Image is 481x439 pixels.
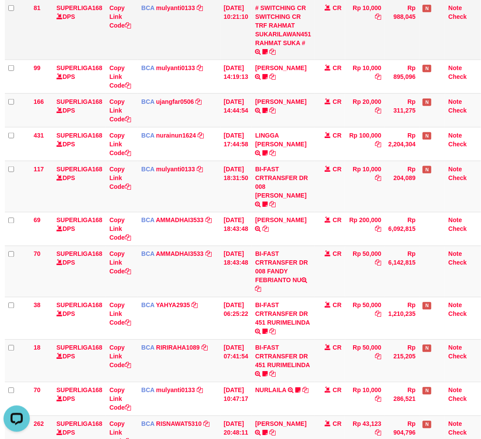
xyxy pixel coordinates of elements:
[141,302,155,309] span: BCA
[270,371,276,378] a: Copy BI-FAST CRTRANSFER DR 451 RURIMELINDA to clipboard
[333,251,342,258] span: CR
[385,297,419,340] td: Rp 1,210,235
[141,98,155,105] span: BCA
[255,98,307,105] a: [PERSON_NAME]
[270,429,276,436] a: Copy YOSI EFENDI to clipboard
[156,387,195,394] a: mulyanti0133
[110,166,131,190] a: Copy Link Code
[345,382,385,416] td: Rp 10,000
[220,297,252,340] td: [DATE] 06:25:22
[202,344,208,351] a: Copy RIRIRAHA1089 to clipboard
[303,387,309,394] a: Copy NURLAILA to clipboard
[449,174,467,181] a: Check
[34,302,41,309] span: 38
[423,99,431,106] span: Has Note
[333,4,342,11] span: CR
[34,166,44,173] span: 117
[53,161,106,212] td: DPS
[255,387,286,394] a: NURLAILA
[449,429,467,436] a: Check
[375,311,382,318] a: Copy Rp 50,000 to clipboard
[263,226,269,233] a: Copy ERIK KUSWANTO to clipboard
[333,387,342,394] span: CR
[375,353,382,360] a: Copy Rp 50,000 to clipboard
[220,127,252,161] td: [DATE] 17:44:58
[196,98,202,105] a: Copy ujangfar0506 to clipboard
[333,344,342,351] span: CR
[156,166,195,173] a: mulyanti0133
[385,340,419,382] td: Rp 215,205
[385,93,419,127] td: Rp 311,275
[375,141,382,148] a: Copy Rp 100,000 to clipboard
[270,328,276,335] a: Copy BI-FAST CRTRANSFER DR 451 RURIMELINDA to clipboard
[449,226,467,233] a: Check
[423,166,431,173] span: Has Note
[385,161,419,212] td: Rp 204,089
[205,217,212,224] a: Copy AMMADHAI3533 to clipboard
[53,246,106,297] td: DPS
[57,132,103,139] a: SUPERLIGA168
[34,217,41,224] span: 69
[34,344,41,351] span: 18
[375,174,382,181] a: Copy Rp 10,000 to clipboard
[53,297,106,340] td: DPS
[110,98,131,123] a: Copy Link Code
[449,64,462,71] a: Note
[110,344,131,369] a: Copy Link Code
[220,60,252,93] td: [DATE] 14:19:13
[57,387,103,394] a: SUPERLIGA168
[220,382,252,416] td: [DATE] 10:47:17
[449,107,467,114] a: Check
[255,217,307,224] a: [PERSON_NAME]
[141,387,155,394] span: BCA
[110,64,131,89] a: Copy Link Code
[141,166,155,173] span: BCA
[203,421,209,428] a: Copy RISNAWAT5310 to clipboard
[449,73,467,80] a: Check
[375,396,382,403] a: Copy Rp 10,000 to clipboard
[449,259,467,266] a: Check
[110,387,131,411] a: Copy Link Code
[34,4,41,11] span: 81
[270,73,276,80] a: Copy MUHAMMAD REZA to clipboard
[110,251,131,275] a: Copy Link Code
[220,93,252,127] td: [DATE] 14:44:54
[345,93,385,127] td: Rp 20,000
[198,132,204,139] a: Copy nurainun1624 to clipboard
[375,259,382,266] a: Copy Rp 50,000 to clipboard
[423,5,431,12] span: Has Note
[197,387,203,394] a: Copy mulyanti0133 to clipboard
[375,107,382,114] a: Copy Rp 20,000 to clipboard
[141,217,155,224] span: BCA
[255,4,311,46] a: # SWITCHING CR SWITCHING CR TRF RAHMAT SUKARILAWAN451 RAHMAT SUKA #
[156,132,196,139] a: nurainun1624
[423,345,431,352] span: Has Note
[449,311,467,318] a: Check
[449,421,462,428] a: Note
[270,149,276,156] a: Copy LINGGA ADITYA PRAT to clipboard
[423,421,431,428] span: Has Note
[252,340,315,382] td: BI-FAST CRTRANSFER DR 451 RURIMELINDA
[110,217,131,241] a: Copy Link Code
[34,421,44,428] span: 262
[449,98,462,105] a: Note
[57,344,103,351] a: SUPERLIGA168
[385,212,419,246] td: Rp 6,092,815
[449,302,462,309] a: Note
[255,286,262,293] a: Copy BI-FAST CRTRANSFER DR 008 FANDY FEBRIANTO NU to clipboard
[252,297,315,340] td: BI-FAST CRTRANSFER DR 451 RURIMELINDA
[255,421,307,428] a: [PERSON_NAME]
[449,217,462,224] a: Note
[449,132,462,139] a: Note
[34,251,41,258] span: 70
[53,382,106,416] td: DPS
[270,48,276,55] a: Copy # SWITCHING CR SWITCHING CR TRF RAHMAT SUKARILAWAN451 RAHMAT SUKA # to clipboard
[156,251,204,258] a: AMMADHAI3533
[34,64,41,71] span: 99
[57,4,103,11] a: SUPERLIGA168
[110,132,131,156] a: Copy Link Code
[220,161,252,212] td: [DATE] 18:31:50
[270,201,276,208] a: Copy BI-FAST CRTRANSFER DR 008 KHAIRUL ASNI to clipboard
[423,387,431,395] span: Has Note
[156,64,195,71] a: mulyanti0133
